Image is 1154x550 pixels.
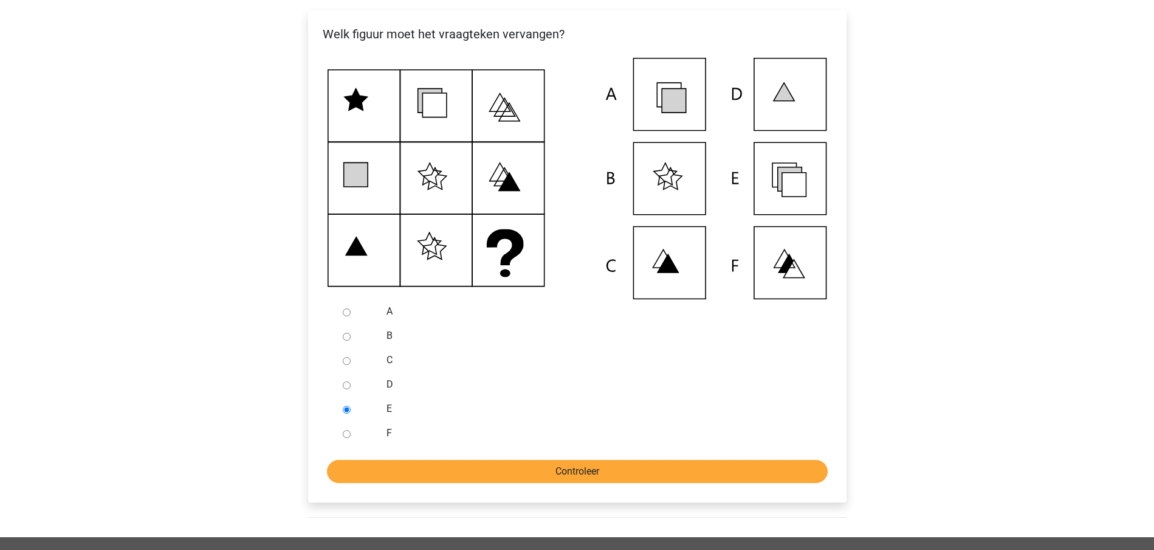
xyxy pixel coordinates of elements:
label: E [386,402,807,416]
label: B [386,329,807,343]
p: Welk figuur moet het vraagteken vervangen? [318,25,837,43]
label: A [386,304,807,319]
input: Controleer [327,460,828,483]
label: C [386,353,807,367]
label: F [386,426,807,440]
label: D [386,377,807,392]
